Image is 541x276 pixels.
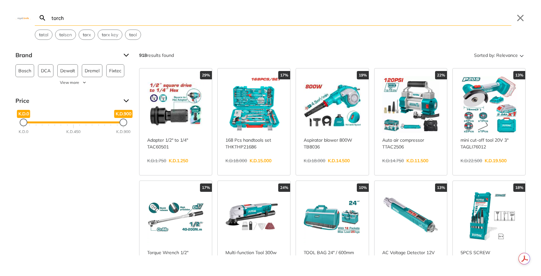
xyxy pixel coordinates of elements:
button: Select suggestion: torx [79,30,95,40]
strong: to [129,32,133,38]
span: Brand [15,50,119,60]
div: K.D.900 [116,129,130,135]
span: Fixtec [109,65,121,77]
span: tal [39,31,48,38]
button: Sorted by:Relevance Sort [473,50,526,60]
svg: Sort [518,51,526,59]
div: 13% [435,183,447,192]
button: DCA [38,64,53,77]
button: View more [15,80,131,85]
strong: to [39,32,43,38]
button: Dremel [82,64,102,77]
svg: Search [39,14,46,22]
button: Close [515,13,526,23]
span: Bosch [18,65,31,77]
div: 10% [357,183,369,192]
div: 17% [278,71,290,79]
div: Suggestion: tolsen [55,30,76,40]
div: results found [139,50,174,60]
div: 18% [513,183,525,192]
div: 24% [278,183,290,192]
span: rx key [102,31,118,38]
span: rx [83,31,91,38]
div: K.D.0 [19,129,28,135]
div: Suggestion: total [35,30,52,40]
button: Select suggestion: tolsen [55,30,76,40]
span: Dewalt [60,65,75,77]
div: Maximum Price [119,119,127,126]
strong: 918 [139,52,147,58]
span: Relevance [496,50,518,60]
button: Select suggestion: tool [125,30,141,40]
strong: to [83,32,87,38]
input: Search… [50,10,511,25]
div: 22% [435,71,447,79]
div: 19% [357,71,369,79]
strong: to [59,32,63,38]
div: Minimum Price [20,119,27,126]
button: Bosch [15,64,34,77]
div: 17% [200,183,212,192]
span: DCA [41,65,51,77]
span: ol [129,31,137,38]
div: Suggestion: tool [125,30,141,40]
span: Dremel [85,65,100,77]
div: Suggestion: torx [79,30,95,40]
button: Select suggestion: total [35,30,52,40]
img: Close [15,16,31,19]
strong: to [102,32,106,38]
div: Suggestion: torx key [98,30,122,40]
div: 13% [513,71,525,79]
div: K.D.450 [66,129,81,135]
span: View more [60,80,79,85]
button: Dewalt [57,64,78,77]
span: Price [15,96,119,106]
button: Fixtec [106,64,124,77]
span: lsen [59,31,72,38]
button: Select suggestion: torx key [98,30,122,40]
div: 29% [200,71,212,79]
